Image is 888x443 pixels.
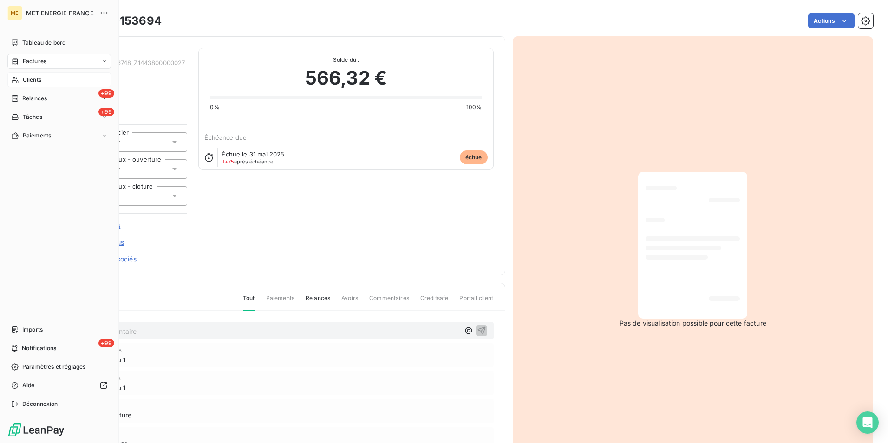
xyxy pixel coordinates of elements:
[23,131,51,140] span: Paiements
[22,94,47,103] span: Relances
[222,159,273,164] span: après échéance
[808,13,855,28] button: Actions
[7,6,22,20] div: ME
[7,359,111,374] a: Paramètres et réglages
[22,39,65,47] span: Tableau de bord
[7,423,65,437] img: Logo LeanPay
[22,400,58,408] span: Déconnexion
[22,363,85,371] span: Paramètres et réglages
[243,294,255,311] span: Tout
[210,103,219,111] span: 0%
[341,294,358,310] span: Avoirs
[7,91,111,106] a: +99Relances
[23,113,42,121] span: Tâches
[420,294,449,310] span: Creditsafe
[73,59,187,66] span: METFRA000006748_Z1443800000027
[7,72,111,87] a: Clients
[98,108,114,116] span: +99
[856,411,879,434] div: Open Intercom Messenger
[210,56,482,64] span: Solde dû :
[459,294,493,310] span: Portail client
[306,294,330,310] span: Relances
[369,294,409,310] span: Commentaires
[460,150,488,164] span: échue
[7,322,111,337] a: Imports
[266,294,294,310] span: Paiements
[7,54,111,69] a: Factures
[98,89,114,98] span: +99
[22,326,43,334] span: Imports
[98,339,114,347] span: +99
[22,344,56,352] span: Notifications
[305,64,387,92] span: 566,32 €
[7,110,111,124] a: +99Tâches
[620,319,766,328] span: Pas de visualisation possible pour cette facture
[7,35,111,50] a: Tableau de bord
[466,103,482,111] span: 100%
[222,158,234,165] span: J+75
[7,378,111,393] a: Aide
[23,76,41,84] span: Clients
[87,13,162,29] h3: F-250153694
[26,9,94,17] span: MET ENERGIE FRANCE
[7,128,111,143] a: Paiements
[23,57,46,65] span: Factures
[222,150,284,158] span: Échue le 31 mai 2025
[204,134,247,141] span: Échéance due
[22,381,35,390] span: Aide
